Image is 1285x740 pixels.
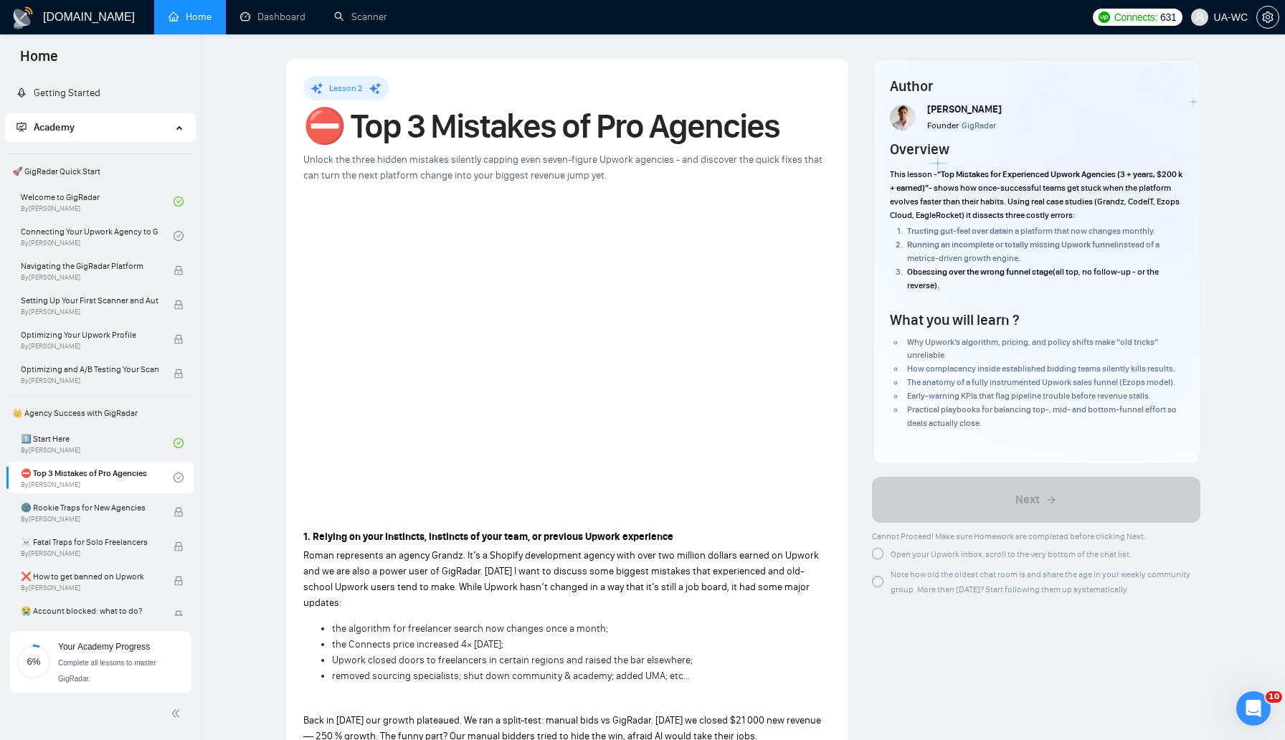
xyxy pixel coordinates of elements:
span: Setting Up Your First Scanner and Auto-Bidder [21,293,158,308]
span: lock [174,265,184,275]
span: By [PERSON_NAME] [21,584,158,592]
span: lock [174,576,184,586]
span: Upwork closed doors to freelancers in certain regions and raised the bar elsewhere; [332,654,693,666]
span: By [PERSON_NAME] [21,342,158,351]
span: How complacency inside established bidding teams silently kills results. [907,364,1175,374]
span: Next [1015,491,1040,508]
span: 631 [1160,9,1176,25]
span: 🚀 GigRadar Quick Start [6,157,194,186]
span: user [1195,12,1205,22]
span: GigRadar [962,120,996,131]
iframe: Intercom live chat [1236,691,1271,726]
span: check-circle [174,231,184,241]
span: 6% [16,657,51,666]
a: searchScanner [334,11,387,23]
img: Screenshot+at+Jun+18+10-48-53%E2%80%AFPM.png [890,105,916,131]
span: the algorithm for freelancer search now changes once a month; [332,622,608,635]
span: Home [9,46,70,76]
strong: Running an incomplete or totally missing Upwork funnel [907,239,1116,250]
span: lock [174,369,184,379]
span: lock [174,507,184,517]
span: double-left [171,706,185,721]
span: Academy [16,121,75,133]
h1: ⛔ Top 3 Mistakes of Pro Agencies [303,110,831,142]
span: in a platform that now changes monthly. [1006,226,1155,236]
h4: Overview [890,139,949,159]
span: Why Upwork’s algorithm, pricing, and policy shifts make “old tricks” unreliable. [907,337,1158,361]
span: 🌚 Rookie Traps for New Agencies [21,501,158,515]
span: the Connects price increased 4× [DATE]; [332,638,503,650]
span: 👑 Agency Success with GigRadar [6,399,194,427]
span: Lesson 2 [329,83,363,93]
span: Roman represents an agency Grandz. It’s a Shopify development agency with over two million dollar... [303,549,819,609]
span: This lesson - [890,169,937,179]
span: - shows how once-successful teams get stuck when the platform evolves faster than their habits. U... [890,183,1180,220]
a: ⛔ Top 3 Mistakes of Pro AgenciesBy[PERSON_NAME] [21,462,174,493]
span: 😭 Account blocked: what to do? [21,604,158,618]
span: ❌ How to get banned on Upwork [21,569,158,584]
a: setting [1256,11,1279,23]
li: Getting Started [5,79,195,108]
span: 10 [1266,691,1282,703]
span: setting [1257,11,1279,23]
span: Complete all lessons to master GigRadar. [58,659,156,683]
span: By [PERSON_NAME] [21,308,158,316]
span: Optimizing and A/B Testing Your Scanner for Better Results [21,362,158,376]
span: Optimizing Your Upwork Profile [21,328,158,342]
span: By [PERSON_NAME] [21,273,158,282]
span: removed sourcing specialists; shut down community & academy; added UMA; etc… [332,670,690,682]
span: The anatomy of a fully instrumented Upwork sales funnel (Ezops model). [907,377,1175,387]
span: lock [174,541,184,551]
span: Founder [927,120,959,131]
span: Note how old the oldest chat room is and share the age in your weekly community group. More than ... [891,569,1190,594]
span: Cannot Proceed! Make sure Homework are completed before clicking Next: [872,531,1146,541]
span: check-circle [174,473,184,483]
button: setting [1256,6,1279,29]
a: Welcome to GigRadarBy[PERSON_NAME] [21,186,174,217]
strong: Obsessing over the wrong funnel stage [907,267,1053,277]
span: ☠️ Fatal Traps for Solo Freelancers [21,535,158,549]
h4: Author [890,76,1183,96]
span: By [PERSON_NAME] [21,515,158,523]
span: lock [174,334,184,344]
span: (all top, no follow-up - or the reverse). [907,267,1159,290]
span: Practical playbooks for balancing top-, mid- and bottom-funnel effort so deals actually close. [907,404,1177,428]
span: Navigating the GigRadar Platform [21,259,158,273]
span: Early-warning KPIs that flag pipeline trouble before revenue stalls. [907,391,1151,401]
span: lock [174,610,184,620]
h4: What you will learn ? [890,310,1019,330]
img: logo [11,6,34,29]
span: [PERSON_NAME] [927,103,1002,115]
a: homeHome [169,11,212,23]
span: fund-projection-screen [16,122,27,132]
strong: “Top Mistakes for Experienced Upwork Agencies (3 + years, $200 k + earned)” [890,169,1182,193]
span: check-circle [174,196,184,207]
button: Next [872,477,1201,523]
span: By [PERSON_NAME] [21,376,158,385]
a: rocketGetting Started [16,87,100,99]
span: Connects: [1114,9,1157,25]
strong: 1. Relying on your instincts, instincts of your team, or previous Upwork experience [303,531,673,543]
a: dashboardDashboard [240,11,305,23]
a: 1️⃣ Start HereBy[PERSON_NAME] [21,427,174,459]
span: By [PERSON_NAME] [21,549,158,558]
span: Unlock the three hidden mistakes silently capping even seven-figure Upwork agencies - and discove... [303,153,822,181]
span: Academy [34,121,75,133]
span: Open your Upwork inbox, scroll to the very bottom of the chat list. [891,549,1132,559]
strong: Trusting gut-feel over data [907,226,1006,236]
span: Your Academy Progress [58,642,150,652]
img: upwork-logo.png [1099,11,1110,23]
span: lock [174,300,184,310]
a: Connecting Your Upwork Agency to GigRadarBy[PERSON_NAME] [21,220,174,252]
span: check-circle [174,438,184,448]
